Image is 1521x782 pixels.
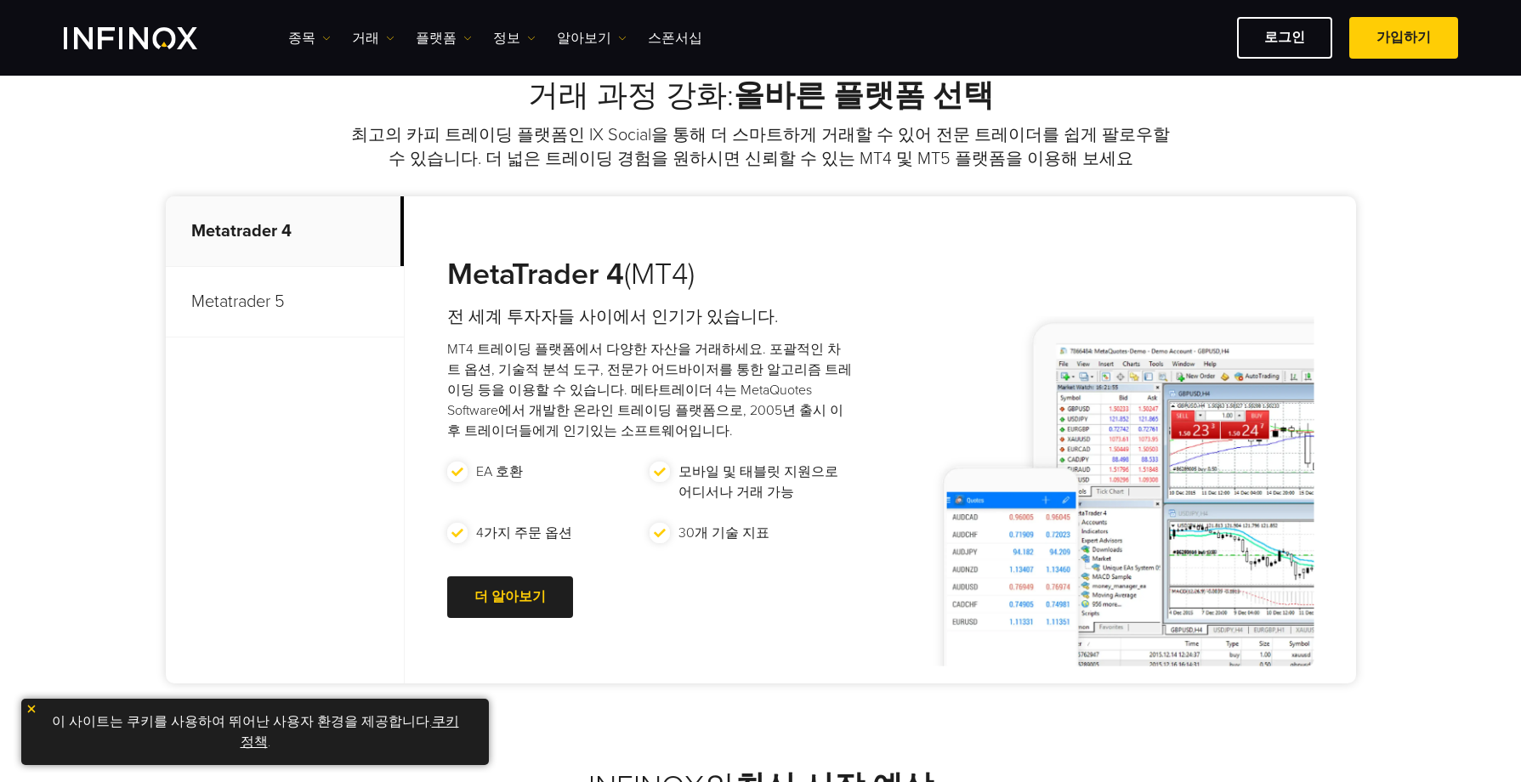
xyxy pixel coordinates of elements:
[30,707,480,756] p: 이 사이트는 쿠키를 사용하여 뛰어난 사용자 환경을 제공합니다. .
[678,523,769,543] p: 30개 기술 지표
[288,28,331,48] a: 종목
[416,28,472,48] a: 플랫폼
[64,27,237,49] a: INFINOX Logo
[352,28,394,48] a: 거래
[447,256,624,292] strong: MetaTrader 4
[166,267,404,337] p: Metatrader 5
[648,28,702,48] a: 스폰서십
[166,77,1356,115] h2: 거래 과정 강화:
[447,339,853,441] p: MT4 트레이딩 플랫폼에서 다양한 자산을 거래하세요. 포괄적인 차트 옵션, 기술적 분석 도구, 전문가 어드바이저를 통한 알고리즘 트레이딩 등을 이용할 수 있습니다. 메타트레이...
[493,28,536,48] a: 정보
[1237,17,1332,59] a: 로그인
[476,462,523,482] p: EA 호환
[166,196,404,267] p: Metatrader 4
[678,462,844,502] p: 모바일 및 태블릿 지원으로 어디서나 거래 가능
[447,576,573,618] a: 더 알아보기
[349,123,1173,171] p: 최고의 카피 트레이딩 플랫폼인 IX Social을 통해 더 스마트하게 거래할 수 있어 전문 트레이더를 쉽게 팔로우할 수 있습니다. 더 넓은 트레이딩 경험을 원하시면 신뢰할 수...
[734,77,994,114] strong: 올바른 플랫폼 선택
[447,256,853,293] h3: (MT4)
[476,523,572,543] p: 4가지 주문 옵션
[557,28,627,48] a: 알아보기
[447,305,853,329] h4: 전 세계 투자자들 사이에서 인기가 있습니다.
[26,703,37,715] img: yellow close icon
[1349,17,1458,59] a: 가입하기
